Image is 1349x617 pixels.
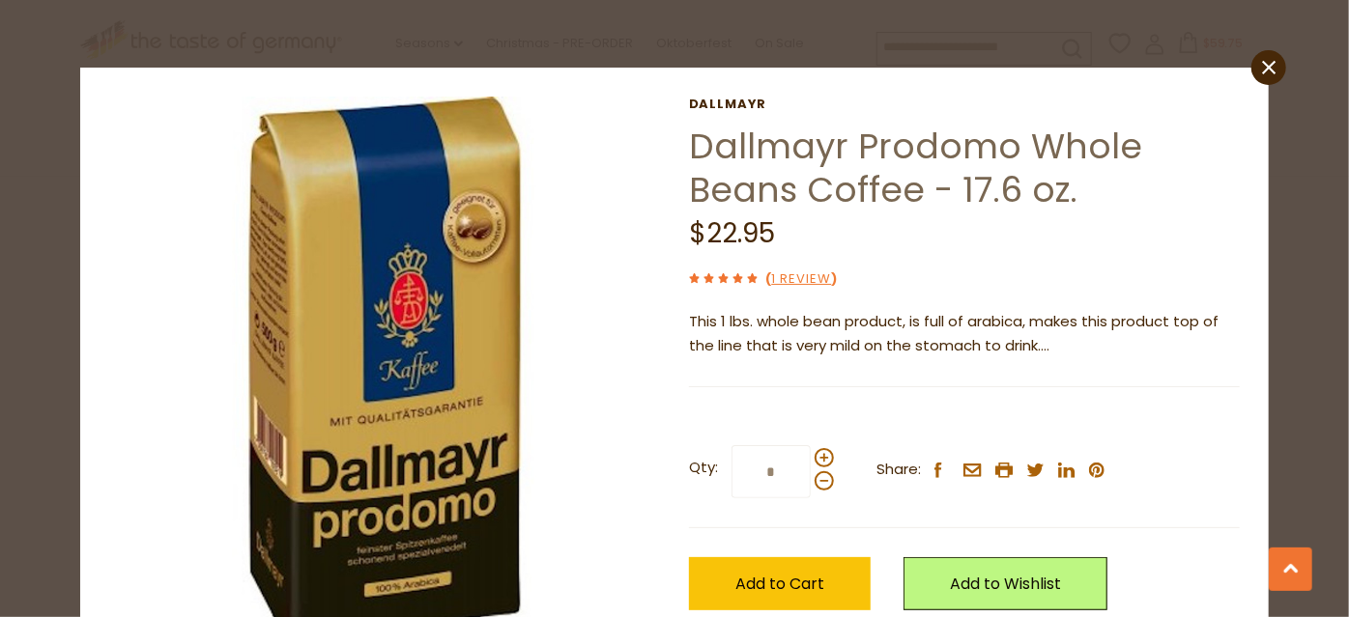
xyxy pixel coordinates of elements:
[689,557,871,610] button: Add to Cart
[876,458,921,482] span: Share:
[732,445,811,498] input: Qty:
[689,456,718,480] strong: Qty:
[689,214,775,252] span: $22.95
[689,310,1240,367] div: This 1 lbs. whole bean product, is full of arabica, makes this product top of the line that is ve...
[689,122,1142,214] a: Dallmayr Prodomo Whole Beans Coffee - 17.6 oz.
[765,269,837,288] span: ( )
[904,557,1107,610] a: Add to Wishlist
[735,573,824,595] span: Add to Cart
[771,269,831,290] a: 1 Review
[689,97,1240,112] a: Dallmayr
